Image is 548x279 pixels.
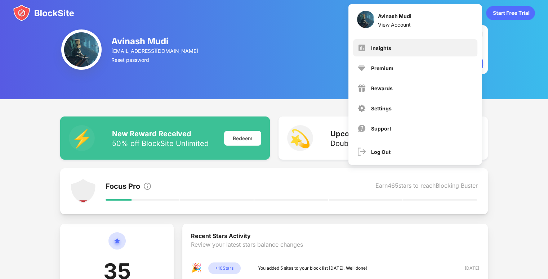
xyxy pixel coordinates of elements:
[371,125,391,132] div: Support
[13,4,74,22] img: blocksite-icon.svg
[357,11,374,28] img: ACg8ocLQGwhqHYjRai8lOKfPR4wyyLSaju6cXY3tAEs8JDZQaiSgTJ9H=s96-c
[191,241,479,262] div: Review your latest stars balance changes
[208,262,241,274] div: + 10 Stars
[357,147,366,156] img: logout.svg
[357,104,366,113] img: menu-settings.svg
[375,182,478,192] div: Earn 465 stars to reach Blocking Buster
[69,125,95,151] div: ⚡️
[108,232,126,258] img: circle-star.svg
[378,22,411,28] div: View Account
[357,64,366,72] img: premium.svg
[106,182,140,192] div: Focus Pro
[486,6,535,20] div: animation
[371,105,392,111] div: Settings
[111,36,199,46] div: Avinash Mudi
[258,265,367,272] div: You added 5 sites to your block list [DATE]. Well done!
[357,124,366,133] img: support.svg
[112,140,209,147] div: 50% off BlockSite Unlimited
[357,84,366,92] img: menu-rewards.svg
[61,29,102,70] img: ACg8ocLQGwhqHYjRai8lOKfPR4wyyLSaju6cXY3tAEs8JDZQaiSgTJ9H=s96-c
[191,232,479,241] div: Recent Stars Activity
[357,44,366,52] img: menu-insights.svg
[111,57,199,63] div: Reset password
[70,178,96,204] img: points-level-1.svg
[330,140,395,147] div: Double Stars
[454,265,479,272] div: [DATE]
[287,125,313,151] div: 💫
[112,129,209,138] div: New Reward Received
[378,13,411,22] div: Avinash Mudi
[371,45,391,51] div: Insights
[371,65,393,71] div: Premium
[224,131,261,146] div: Redeem
[143,182,152,191] img: info.svg
[111,48,199,54] div: [EMAIL_ADDRESS][DOMAIN_NAME]
[371,149,391,155] div: Log Out
[330,129,395,138] div: Upcoming Reward
[371,85,393,91] div: Rewards
[191,262,202,274] div: 🎉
